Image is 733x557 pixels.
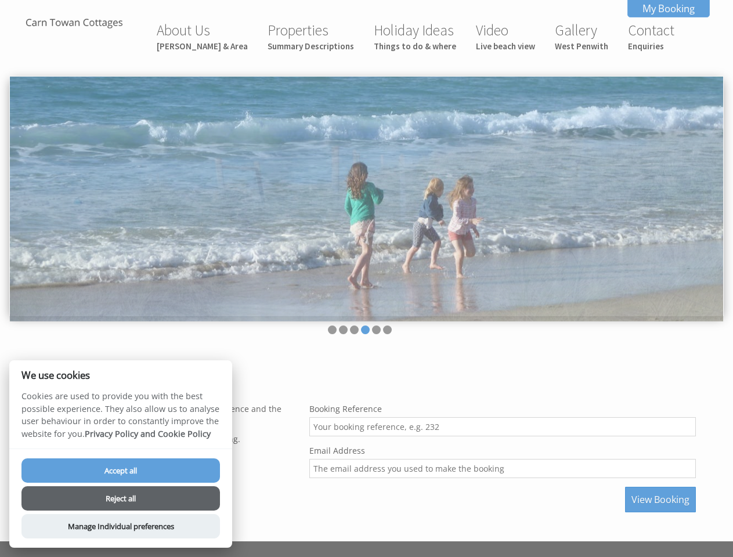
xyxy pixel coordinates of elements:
h1: View Booking [23,371,696,393]
small: Things to do & where [374,41,456,52]
button: Reject all [21,486,220,511]
button: View Booking [625,487,696,512]
h2: We use cookies [9,370,232,381]
input: Your booking reference, e.g. 232 [309,417,696,436]
input: The email address you used to make the booking [309,459,696,478]
a: About Us[PERSON_NAME] & Area [157,21,248,52]
button: Accept all [21,458,220,483]
img: Carn Towan [16,16,132,31]
button: Manage Individual preferences [21,514,220,538]
a: GalleryWest Penwith [555,21,608,52]
small: Enquiries [628,41,674,52]
a: PropertiesSummary Descriptions [268,21,354,52]
p: Cookies are used to provide you with the best possible experience. They also allow us to analyse ... [9,390,232,449]
span: View Booking [631,493,689,506]
a: VideoLive beach view [476,21,535,52]
label: Email Address [309,445,696,456]
a: ContactEnquiries [628,21,674,52]
small: Live beach view [476,41,535,52]
small: Summary Descriptions [268,41,354,52]
label: Booking Reference [309,403,696,414]
small: West Penwith [555,41,608,52]
a: Holiday IdeasThings to do & where [374,21,456,52]
small: [PERSON_NAME] & Area [157,41,248,52]
a: Privacy Policy and Cookie Policy [85,428,211,439]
